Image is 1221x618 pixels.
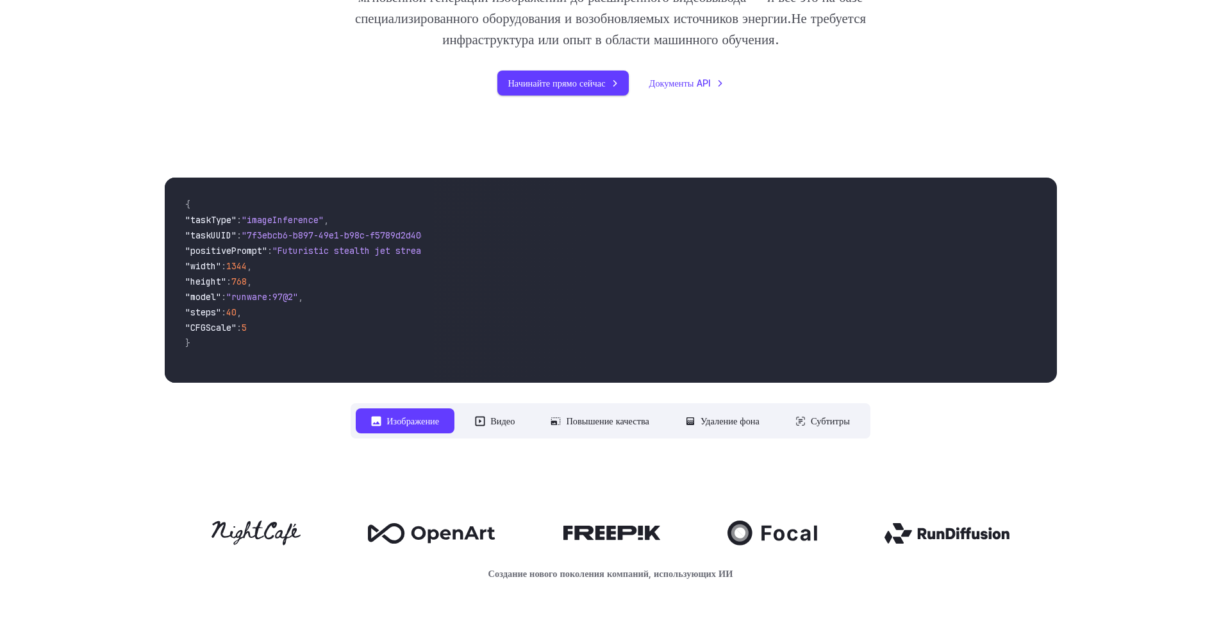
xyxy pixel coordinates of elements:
ya-tr-span: Удаление фона [701,413,760,428]
span: "model" [185,291,221,303]
ya-tr-span: Создание нового поколения компаний, использующих ИИ [488,568,733,579]
span: : [221,260,226,272]
span: "runware:97@2" [226,291,298,303]
span: : [226,276,231,287]
span: : [267,245,272,256]
ya-tr-span: Начинайте прямо сейчас [508,76,605,90]
span: : [237,214,242,226]
span: "taskUUID" [185,230,237,241]
span: , [247,276,252,287]
span: "taskType" [185,214,237,226]
span: "positivePrompt" [185,245,267,256]
ya-tr-span: Повышение качества [566,413,649,428]
span: "steps" [185,306,221,318]
span: "Futuristic stealth jet streaking through a neon-lit cityscape with glowing purple exhaust" [272,245,739,256]
span: , [237,306,242,318]
ya-tr-span: Изображение [386,413,439,428]
span: 5 [242,322,247,333]
ya-tr-span: Документы API [649,76,711,90]
span: "width" [185,260,221,272]
span: : [237,322,242,333]
span: 40 [226,306,237,318]
ya-tr-span: Субтитры [811,413,850,428]
span: , [298,291,303,303]
span: , [247,260,252,272]
span: "height" [185,276,226,287]
span: , [324,214,329,226]
a: Начинайте прямо сейчас [497,71,628,96]
span: : [221,291,226,303]
span: "7f3ebcb6-b897-49e1-b98c-f5789d2d40d7" [242,230,436,241]
span: 768 [231,276,247,287]
span: : [221,306,226,318]
a: Документы API [649,76,724,90]
span: } [185,337,190,349]
span: 1344 [226,260,247,272]
span: "CFGScale" [185,322,237,333]
span: : [237,230,242,241]
span: "imageInference" [242,214,324,226]
ya-tr-span: Видео [490,413,515,428]
span: { [185,199,190,210]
